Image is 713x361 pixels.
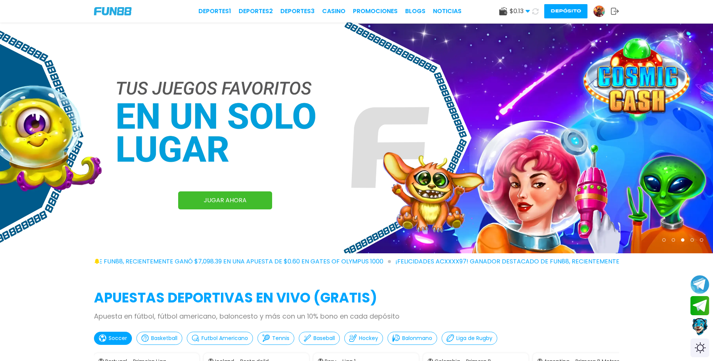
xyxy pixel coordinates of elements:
[690,317,709,337] button: Contact customer service
[313,334,335,342] p: Baseball
[359,334,378,342] p: Hockey
[94,288,619,308] h2: APUESTAS DEPORTIVAS EN VIVO (gratis)
[593,5,611,17] a: Avatar
[405,7,425,16] a: BLOGS
[322,7,345,16] a: CASINO
[272,334,289,342] p: Tennis
[187,332,253,345] button: Futbol Americano
[94,311,619,321] p: Apuesta en fútbol, fútbol americano, baloncesto y más con un 10% bono en cada depósito
[239,7,273,16] a: Deportes2
[94,7,132,15] img: Company Logo
[201,334,248,342] p: Futbol Americano
[136,332,182,345] button: Basketball
[690,338,709,357] div: Switch theme
[544,4,587,18] button: Depósito
[690,275,709,294] button: Join telegram channel
[151,334,177,342] p: Basketball
[94,332,132,345] button: Soccer
[433,7,462,16] a: NOTICIAS
[178,191,272,209] a: JUGAR AHORA
[388,332,437,345] button: Balonmano
[456,334,492,342] p: Liga de Rugby
[402,334,432,342] p: Balonmano
[280,7,315,16] a: Deportes3
[299,332,340,345] button: Baseball
[593,6,605,17] img: Avatar
[198,7,231,16] a: Deportes1
[353,7,398,16] a: Promociones
[442,332,497,345] button: Liga de Rugby
[344,332,383,345] button: Hockey
[690,296,709,316] button: Join telegram
[257,332,294,345] button: Tennis
[109,334,127,342] p: Soccer
[510,7,530,16] span: $ 0.13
